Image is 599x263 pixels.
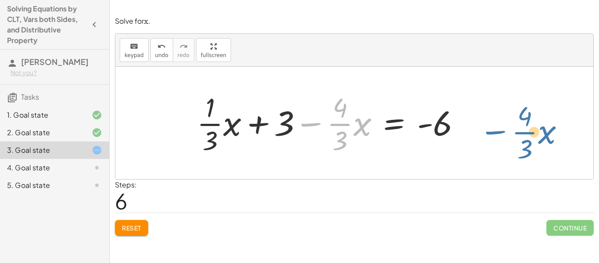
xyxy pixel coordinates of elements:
i: Task finished and correct. [92,127,102,138]
h4: Solving Equations by CLT, Vars both Sides, and Distributive Property [7,4,86,46]
span: undo [155,52,168,58]
button: redoredo [173,38,194,62]
i: keyboard [130,41,138,52]
div: 1. Goal state [7,110,78,120]
span: x [144,16,148,26]
i: undo [157,41,166,52]
p: Solve for . [115,16,594,26]
span: [PERSON_NAME] [21,57,89,67]
i: Task not started. [92,180,102,191]
div: Not you? [11,68,102,77]
i: Task not started. [92,162,102,173]
span: fullscreen [201,52,226,58]
span: keypad [125,52,144,58]
i: Task started. [92,145,102,155]
div: 2. Goal state [7,127,78,138]
button: keyboardkeypad [120,38,149,62]
span: 6 [115,187,128,214]
button: fullscreen [196,38,231,62]
button: undoundo [150,38,173,62]
span: Tasks [21,92,39,101]
div: 3. Goal state [7,145,78,155]
button: Reset [115,220,148,236]
i: redo [179,41,188,52]
div: 4. Goal state [7,162,78,173]
i: Task finished and correct. [92,110,102,120]
span: Reset [122,224,141,232]
label: Steps: [115,180,137,189]
span: redo [178,52,189,58]
div: 5. Goal state [7,180,78,191]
